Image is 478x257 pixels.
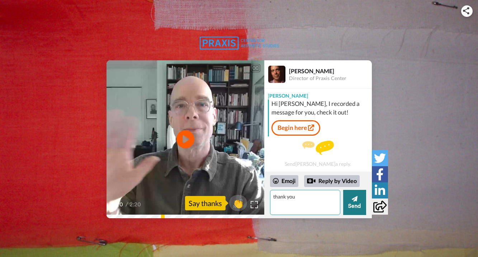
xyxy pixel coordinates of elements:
div: Send [PERSON_NAME] a reply. [264,139,372,168]
textarea: thank you [270,190,340,215]
div: Reply by Video [307,177,316,185]
img: message.svg [302,141,334,155]
button: 👏 [229,195,247,211]
div: CC [251,65,260,72]
span: 2:20 [112,200,124,209]
span: / [126,200,128,209]
img: logo [200,37,279,50]
div: Director of Praxis Center [289,75,371,81]
div: Say thanks [185,196,226,210]
div: Hi [PERSON_NAME], I recorded a message for you, check it out! [271,99,370,117]
span: 2:20 [129,200,142,209]
div: Reply by Video [304,175,360,187]
div: Emoji [270,175,298,187]
a: Begin here [271,120,320,135]
img: ic_share.svg [463,7,469,14]
img: Profile Image [268,66,285,83]
div: [PERSON_NAME] [289,67,371,74]
button: Send [343,190,366,215]
span: 👏 [229,197,247,209]
img: Full screen [251,201,258,208]
div: [PERSON_NAME] [264,89,372,99]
